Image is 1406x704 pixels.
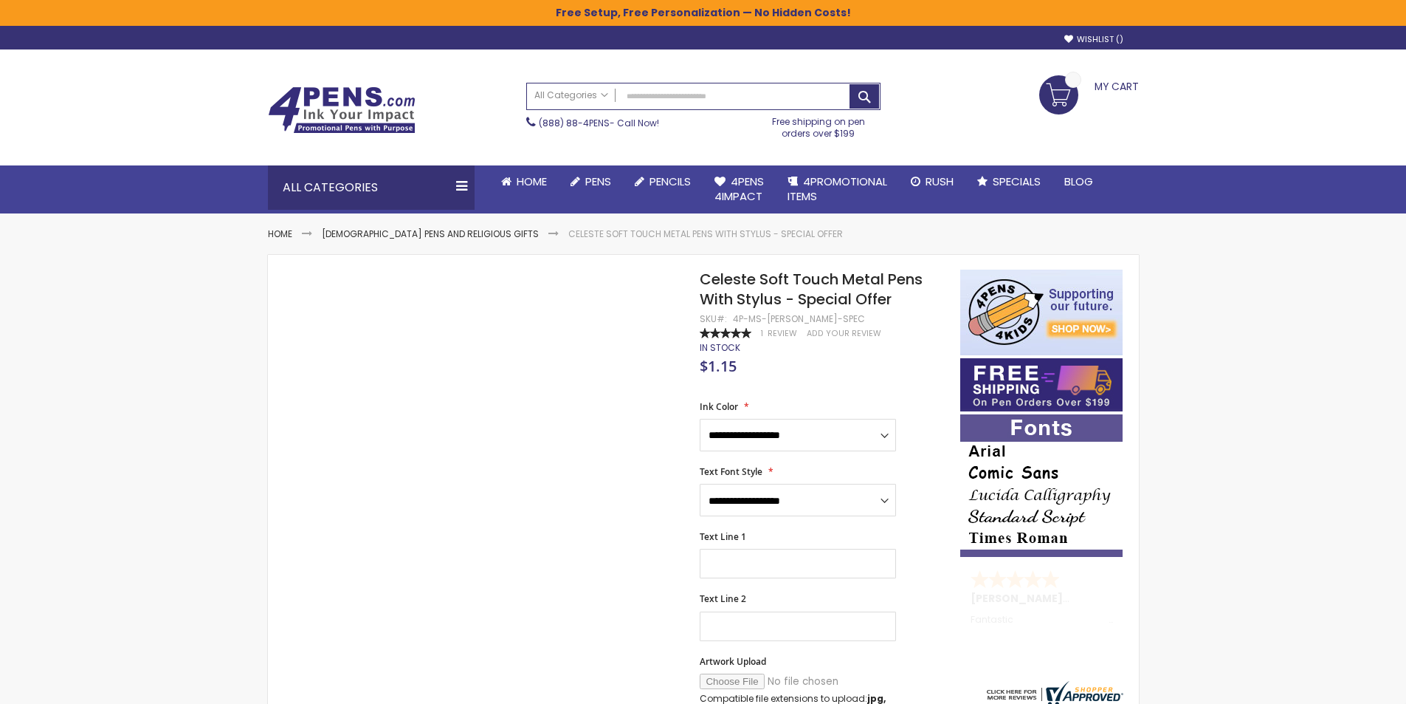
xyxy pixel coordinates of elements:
[768,328,797,339] span: Review
[539,117,610,129] a: (888) 88-4PENS
[534,89,608,101] span: All Categories
[489,165,559,198] a: Home
[649,174,691,189] span: Pencils
[322,228,539,240] a: [DEMOGRAPHIC_DATA] Pens and Religious Gifts
[585,174,611,189] span: Pens
[993,174,1041,189] span: Specials
[700,465,762,478] span: Text Font Style
[700,312,727,325] strong: SKU
[700,356,737,376] span: $1.15
[268,228,292,240] a: Home
[700,341,740,354] span: In stock
[807,328,881,339] a: Add Your Review
[527,83,616,108] a: All Categories
[700,269,923,310] span: Celeste Soft Touch Metal Pens With Stylus - Special Offer
[965,165,1052,198] a: Specials
[700,655,766,668] span: Artwork Upload
[733,313,865,325] div: 4P-MS-[PERSON_NAME]-SPEC
[1064,34,1123,45] a: Wishlist
[559,165,623,198] a: Pens
[268,165,475,210] div: All Categories
[899,165,965,198] a: Rush
[714,174,764,204] span: 4Pens 4impact
[971,591,1068,606] span: [PERSON_NAME]
[761,328,799,339] a: 1 Review
[761,328,763,339] span: 1
[926,174,954,189] span: Rush
[517,174,547,189] span: Home
[539,117,659,129] span: - Call Now!
[700,328,751,338] div: 100%
[700,342,740,354] div: Availability
[700,592,746,605] span: Text Line 2
[1052,165,1105,198] a: Blog
[960,414,1123,557] img: font-personalization-examples
[623,165,703,198] a: Pencils
[776,165,899,213] a: 4PROMOTIONALITEMS
[788,174,887,204] span: 4PROMOTIONAL ITEMS
[700,530,746,543] span: Text Line 1
[703,165,776,213] a: 4Pens4impact
[700,400,738,413] span: Ink Color
[1064,174,1093,189] span: Blog
[757,110,881,140] div: Free shipping on pen orders over $199
[960,270,1123,355] img: 4pens 4 kids
[971,615,1114,625] div: Fantastic
[268,86,416,134] img: 4Pens Custom Pens and Promotional Products
[568,228,843,240] li: Celeste Soft Touch Metal Pens With Stylus - Special Offer
[960,358,1123,411] img: Free shipping on orders over $199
